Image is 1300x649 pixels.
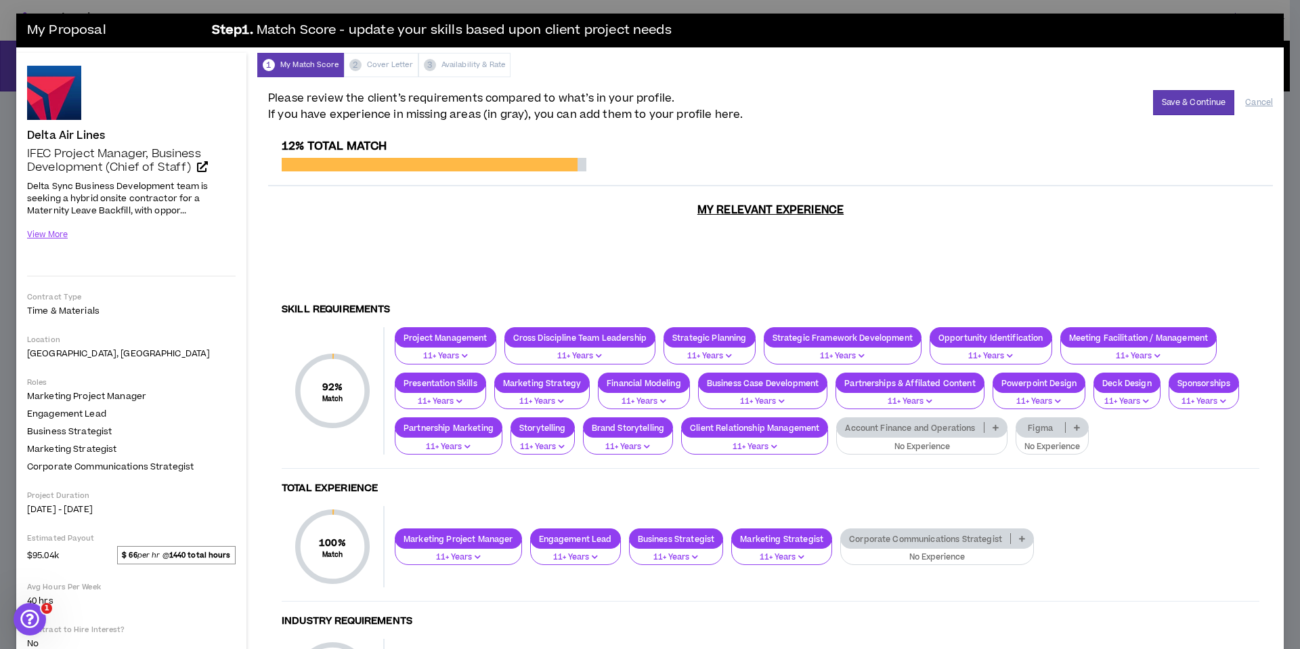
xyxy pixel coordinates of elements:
p: [DATE] - [DATE] [27,503,236,516]
button: No Experience [840,540,1034,566]
p: [GEOGRAPHIC_DATA], [GEOGRAPHIC_DATA] [27,348,236,360]
div: Close [238,5,262,30]
div: • [DATE] [83,161,121,175]
button: 11+ Years [836,384,984,410]
p: Partnerships & Affilated Content [836,378,983,388]
p: Business Case Development [699,378,827,388]
span: 1 [263,59,275,71]
span: Home [31,457,59,466]
small: Match [319,550,346,560]
p: 11+ Years [740,551,823,564]
button: Help [181,423,271,477]
a: IFEC Project Manager, Business Development (Chief of Staff) [27,147,236,174]
div: [PERSON_NAME] [48,211,127,226]
button: 11+ Years [1169,384,1240,410]
button: 11+ Years [930,339,1052,364]
p: Project Duration [27,490,236,501]
div: • 3h ago [129,61,168,75]
h3: My Proposal [27,17,203,44]
span: Help [215,457,236,466]
p: Strategic Planning [664,333,755,343]
p: Presentation Skills [395,378,485,388]
img: Profile image for Morgan [16,198,43,225]
p: 11+ Years [592,441,665,453]
h4: Delta Air Lines [27,129,105,142]
p: 11+ Years [1177,396,1231,408]
div: Wripple [45,161,81,175]
p: No Experience [849,551,1025,564]
strong: $ 66 [122,550,137,560]
p: Roles [27,377,236,388]
h4: Total Experience [282,482,1259,495]
h4: Industry Requirements [282,615,1259,628]
span: Business Strategist [27,425,112,438]
button: 11+ Years [504,339,655,364]
p: 11+ Years [844,396,975,408]
button: 11+ Years [530,540,621,566]
p: 11+ Years [938,350,1043,362]
button: 11+ Years [681,430,828,455]
p: 11+ Years [539,551,612,564]
p: Engagement Lead [531,534,620,544]
span: 92 % [322,380,343,394]
button: No Experience [836,430,1007,455]
img: Morgan avatar [24,156,41,172]
button: 11+ Years [395,384,486,410]
span: Hey there 👋 Welcome to Wripple 🙌 Take a look around! If you have any questions, just reply to thi... [48,198,656,209]
div: My Match Score [257,53,344,77]
h4: Skill Requirements [282,303,1259,316]
button: 11+ Years [395,430,502,455]
span: Engagement Lead [27,408,106,420]
span: Corporate Communications Strategist [27,461,194,473]
p: No Experience [845,441,998,453]
p: 11+ Years [638,551,715,564]
div: • [DATE] [83,111,121,125]
div: G [14,106,30,122]
p: Account Finance and Operations [837,423,983,433]
button: View More [27,223,68,247]
button: 11+ Years [993,384,1085,410]
p: 11+ Years [773,350,913,362]
p: Partnership Marketing [395,423,502,433]
span: Please review the client’s requirements compared to what’s in your profile. If you have experienc... [268,90,743,123]
button: 11+ Years [764,339,922,364]
p: 11+ Years [1001,396,1077,408]
p: Marketing Strategist [732,534,831,544]
span: per hr @ [117,546,236,564]
span: Messages [109,457,161,466]
button: Messages [90,423,180,477]
div: • [DATE] [129,211,167,226]
button: 11+ Years [598,384,690,410]
button: 11+ Years [629,540,724,566]
p: Client Relationship Management [682,423,827,433]
button: No Experience [1016,430,1089,455]
div: [PERSON_NAME] [48,61,127,75]
p: 11+ Years [513,350,647,362]
button: 11+ Years [1093,384,1161,410]
p: Contract to Hire Interest? [27,625,236,635]
p: 11+ Years [404,350,487,362]
p: Meeting Facilitation / Management [1061,333,1217,343]
p: 11+ Years [404,551,513,564]
p: Location [27,335,236,345]
span: 100 % [319,536,346,550]
p: Delta Sync Business Development team is seeking a hybrid onsite contractor for a Maternity Leave ... [27,179,236,217]
p: 11+ Years [1102,396,1152,408]
p: Corporate Communications Strategist [841,534,1010,544]
p: 11+ Years [690,441,819,453]
strong: 1440 total hours [169,550,231,560]
p: Time & Materials [27,305,236,317]
p: Figma [1016,423,1065,433]
p: Storytelling [511,423,574,433]
p: Contract Type [27,292,236,302]
p: Sponsorships [1169,378,1239,388]
p: 11+ Years [707,396,819,408]
img: Morgan avatar [24,106,41,122]
span: Hello! Am I all set? [45,98,133,109]
h1: Messages [100,6,173,29]
span: Marketing Strategist [27,443,116,455]
div: Wripple [45,111,81,125]
p: Business Strategist [630,534,723,544]
button: 11+ Years [731,540,832,566]
button: 11+ Years [664,339,756,364]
